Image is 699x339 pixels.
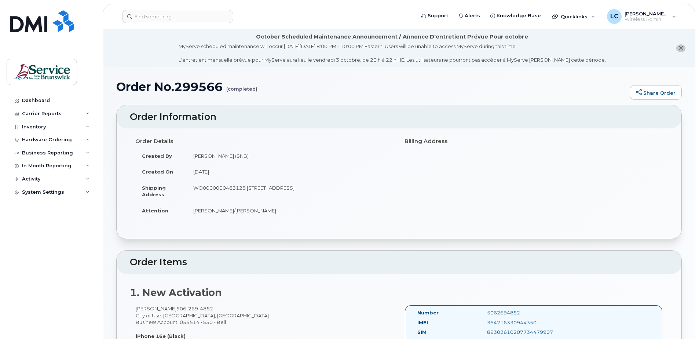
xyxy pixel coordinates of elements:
[142,169,173,175] strong: Created On
[187,203,394,219] td: [PERSON_NAME]/[PERSON_NAME]
[135,138,394,145] h4: Order Details
[130,287,222,299] strong: 1. New Activation
[130,257,668,267] h2: Order Items
[630,85,682,100] a: Share Order
[187,148,394,164] td: [PERSON_NAME] (SNB)
[116,80,626,93] h1: Order No.299566
[417,329,427,336] label: SIM
[142,153,172,159] strong: Created By
[417,309,439,316] label: Number
[482,309,579,316] div: 5062694852
[186,306,198,311] span: 269
[187,180,394,203] td: WO0000000483128 [STREET_ADDRESS]
[482,319,579,326] div: 354216330944350
[417,319,428,326] label: IMEI
[176,306,213,311] span: 506
[136,333,186,339] strong: iPhone 16e (Black)
[187,164,394,180] td: [DATE]
[256,33,528,41] div: October Scheduled Maintenance Announcement / Annonce D'entretient Prévue Pour octobre
[226,80,257,92] small: (completed)
[482,329,579,336] div: 89302610207734479907
[130,112,668,122] h2: Order Information
[179,43,606,63] div: MyServe scheduled maintenance will occur [DATE][DATE] 8:00 PM - 10:00 PM Eastern. Users will be u...
[405,138,663,145] h4: Billing Address
[142,185,166,198] strong: Shipping Address
[676,44,685,52] button: close notification
[142,208,168,214] strong: Attention
[198,306,213,311] span: 4852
